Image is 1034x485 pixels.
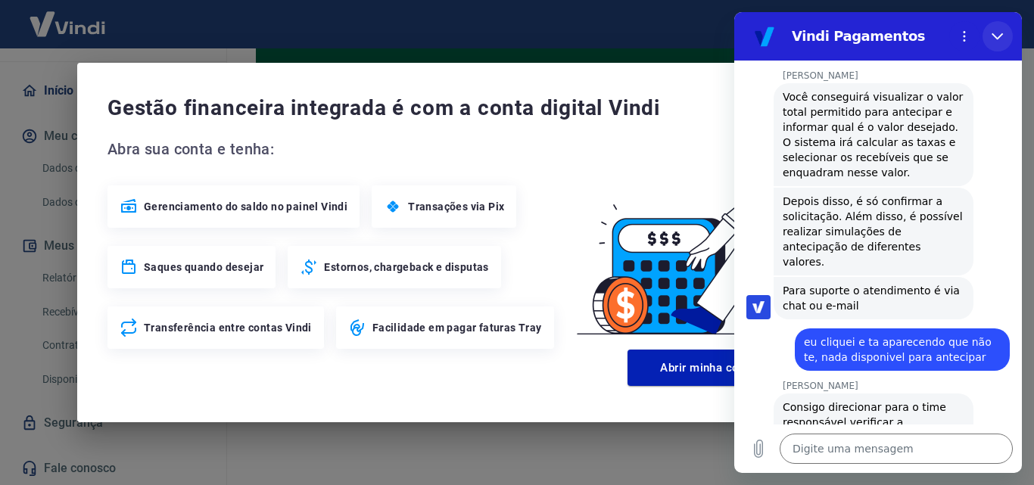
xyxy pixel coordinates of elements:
span: Consigo direcionar para o time responsável verificar a possibilidade de habilitar a antecipação o... [48,389,223,477]
span: Saques quando desejar [144,260,263,275]
iframe: Janela de mensagens [734,12,1022,473]
button: Abrir minha conta digital Vindi [628,350,858,386]
img: Good Billing [559,137,927,344]
span: Transferência entre contas Vindi [144,320,312,335]
span: Transações via Pix [408,199,504,214]
span: Facilidade em pagar faturas Tray [372,320,542,335]
span: Abra sua conta e tenha: [107,137,559,161]
span: Gestão financeira integrada é com a conta digital Vindi [107,93,895,123]
span: Gerenciamento do saldo no painel Vindi [144,199,347,214]
span: Estornos, chargeback e disputas [324,260,488,275]
button: Carregar arquivo [9,421,39,452]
